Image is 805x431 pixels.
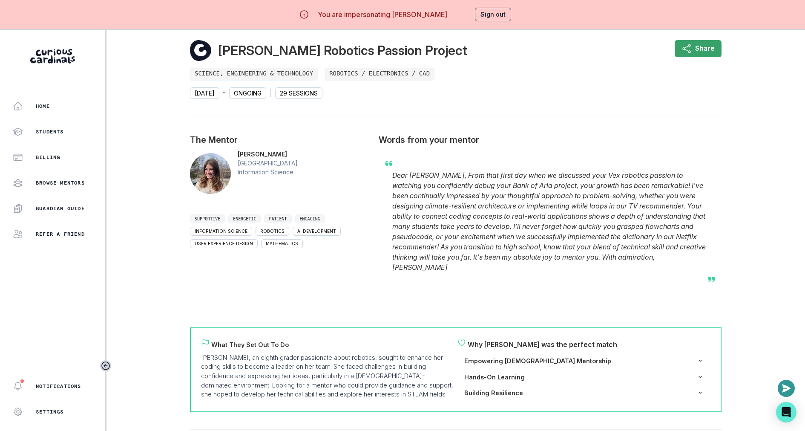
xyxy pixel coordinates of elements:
[36,408,64,415] p: Settings
[256,227,289,236] span: Robotics
[201,338,454,350] p: What They Set Out To Do
[190,153,231,194] img: Eleanor White
[190,133,362,146] p: The Mentor
[36,205,85,212] p: Guardian Guide
[264,214,291,223] span: Patient
[464,388,523,398] p: Building Resilience
[201,353,454,399] p: [PERSON_NAME], an eighth grader passionate about robotics, sought to enhance her coding skills to...
[238,150,298,159] p: [PERSON_NAME]
[318,9,447,20] p: You are impersonating [PERSON_NAME]
[36,154,60,161] p: Billing
[36,383,81,390] p: Notifications
[475,8,511,21] button: Sign out
[100,360,111,371] button: Toggle sidebar
[36,231,85,237] p: Refer a friend
[190,68,318,81] span: Science, Engineering & Technology
[392,170,708,272] p: Dear [PERSON_NAME], From that first day when we discussed your Vex robotics passion to watching y...
[190,227,252,236] span: Information Science
[776,402,796,422] div: Open Intercom Messenger
[261,239,303,248] span: Mathematics
[275,87,322,99] span: 29 sessions
[190,87,722,99] div: -
[293,227,341,236] span: AI Development
[30,49,75,64] img: Curious Cardinals Logo
[229,87,266,99] span: Ongoing
[457,338,710,350] p: Why [PERSON_NAME] was the perfect match
[464,356,611,366] p: Empowering [DEMOGRAPHIC_DATA] Mentorship
[238,168,298,176] p: Information Science
[218,41,467,60] p: [PERSON_NAME] Robotics Passion Project
[464,373,525,382] p: Hands-On Learning
[379,133,722,146] p: Words from your mentor
[228,214,261,223] span: Energetic
[238,159,298,168] p: [GEOGRAPHIC_DATA]
[36,128,64,135] p: Students
[778,380,795,397] button: Open or close messaging widget
[457,369,710,385] button: Hands-On Learning
[457,385,710,401] button: Building Resilience
[36,103,50,110] p: Home
[325,68,434,81] span: Robotics / Electronics / CAD
[190,40,211,61] img: Curious Cardinals Logo
[190,87,219,99] span: [DATE]
[190,214,225,223] span: Supportive
[295,214,325,223] span: Engaging
[457,353,710,369] button: Empowering [DEMOGRAPHIC_DATA] Mentorship
[190,239,258,248] span: User Experience Design
[675,40,722,57] button: Share
[270,87,272,99] p: |
[36,179,85,186] p: Browse Mentors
